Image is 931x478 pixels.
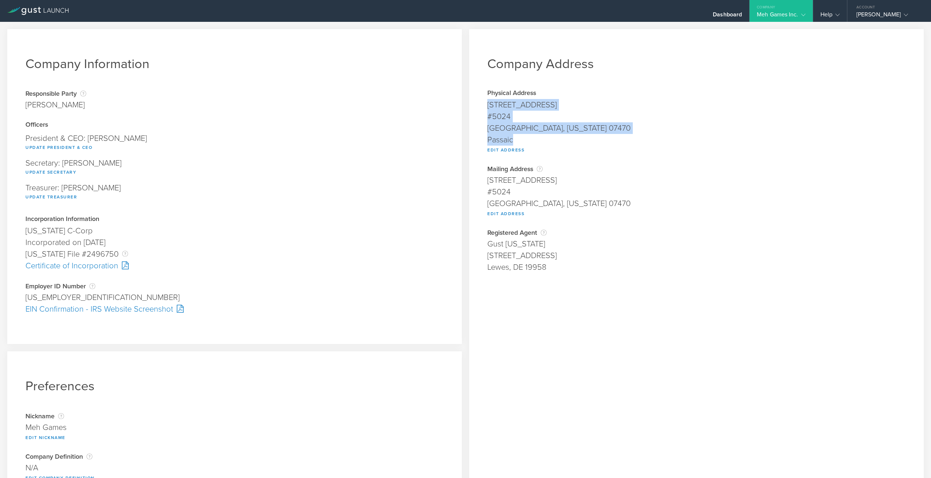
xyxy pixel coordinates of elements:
[25,56,444,72] h1: Company Information
[25,143,92,152] button: Update President & CEO
[25,303,444,315] div: EIN Confirmation - IRS Website Screenshot
[25,168,76,177] button: Update Secretary
[25,283,444,290] div: Employer ID Number
[25,248,444,260] div: [US_STATE] File #2496750
[25,155,444,180] div: Secretary: [PERSON_NAME]
[25,462,444,474] div: N/A
[25,433,65,442] button: Edit Nickname
[25,260,444,272] div: Certificate of Incorporation
[856,11,918,22] div: [PERSON_NAME]
[487,56,906,72] h1: Company Address
[25,99,86,111] div: [PERSON_NAME]
[25,237,444,248] div: Incorporated on [DATE]
[713,11,742,22] div: Dashboard
[487,122,906,134] div: [GEOGRAPHIC_DATA], [US_STATE] 07470
[487,250,906,261] div: [STREET_ADDRESS]
[25,131,444,155] div: President & CEO: [PERSON_NAME]
[487,186,906,198] div: #5024
[487,90,906,97] div: Physical Address
[487,229,906,236] div: Registered Agent
[25,122,444,129] div: Officers
[487,146,524,154] button: Edit Address
[25,453,444,460] div: Company Definition
[25,422,444,433] div: Meh Games
[487,174,906,186] div: [STREET_ADDRESS]
[25,292,444,303] div: [US_EMPLOYER_IDENTIFICATION_NUMBER]
[487,111,906,122] div: #5024
[487,165,906,173] div: Mailing Address
[25,180,444,205] div: Treasurer: [PERSON_NAME]
[487,134,906,146] div: Passaic
[25,225,444,237] div: [US_STATE] C-Corp
[25,193,77,201] button: Update Treasurer
[820,11,840,22] div: Help
[25,90,86,97] div: Responsible Party
[895,443,931,478] iframe: Chat Widget
[487,99,906,111] div: [STREET_ADDRESS]
[25,412,444,420] div: Nickname
[487,198,906,209] div: [GEOGRAPHIC_DATA], [US_STATE] 07470
[487,209,524,218] button: Edit Address
[25,378,444,394] h1: Preferences
[487,261,906,273] div: Lewes, DE 19958
[25,216,444,223] div: Incorporation Information
[757,11,805,22] div: Meh Games Inc.
[487,238,906,250] div: Gust [US_STATE]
